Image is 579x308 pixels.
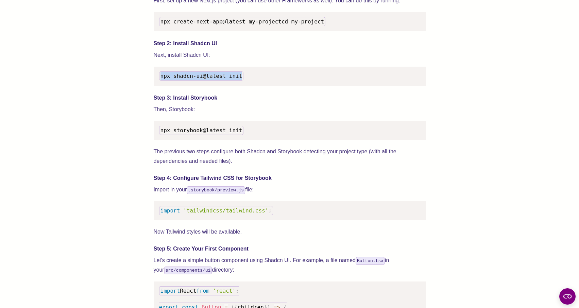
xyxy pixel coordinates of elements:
span: ; [268,207,272,214]
span: from [196,288,209,294]
h4: Step 5: Create Your First Component [154,245,426,253]
p: Then, Storybook: [154,105,426,114]
span: npx storybook@latest init [160,127,242,134]
span: import [160,288,180,294]
span: 'react' [213,288,236,294]
h4: Step 2: Install Shadcn UI [154,39,426,48]
code: cd my-project [159,17,326,26]
p: Import in your file: [154,185,426,194]
span: 'tailwindcss/tailwind.css' [183,207,268,214]
code: src/components/ui [164,267,212,274]
span: npx create-next-app@latest my-project [160,18,282,25]
span: import [160,207,180,214]
h4: Step 3: Install Storybook [154,94,426,102]
span: npx shadcn-ui@latest init [160,73,242,79]
p: Next, install Shadcn UI: [154,50,426,60]
code: .storybook/preview.js [187,186,245,194]
button: Open CMP widget [559,288,576,305]
p: Now Tailwind styles will be available. [154,227,426,237]
p: The previous two steps configure both Shadcn and Storybook detecting your project type (with all ... [154,147,426,166]
span: ; [236,288,239,294]
span: React [180,288,196,294]
p: Let's create a simple button component using Shadcn UI. For example, a file named in your directory: [154,256,426,275]
code: Button.tsx [356,257,385,265]
h4: Step 4: Configure Tailwind CSS for Storybook [154,174,426,182]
